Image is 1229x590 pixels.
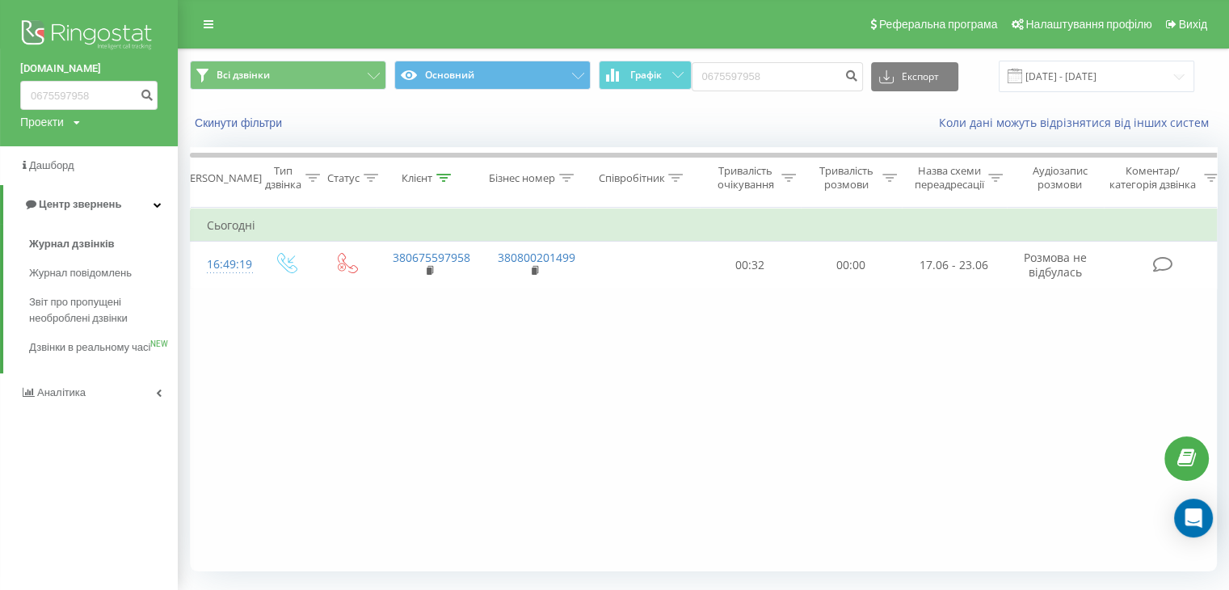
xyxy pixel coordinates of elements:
[801,242,902,289] td: 00:00
[29,339,150,356] span: Дзвінки в реальному часі
[29,265,132,281] span: Журнал повідомлень
[1179,18,1207,31] span: Вихід
[20,16,158,57] img: Ringostat logo
[1024,250,1087,280] span: Розмова не відбулась
[393,250,470,265] a: 380675597958
[1021,164,1099,192] div: Аудіозапис розмови
[713,164,777,192] div: Тривалість очікування
[498,250,575,265] a: 380800201499
[1174,499,1213,537] div: Open Intercom Messenger
[191,209,1225,242] td: Сьогодні
[29,159,74,171] span: Дашборд
[180,171,262,185] div: [PERSON_NAME]
[29,333,178,362] a: Дзвінки в реальному часіNEW
[879,18,998,31] span: Реферальна програма
[29,236,115,252] span: Журнал дзвінків
[207,249,239,280] div: 16:49:19
[630,70,662,81] span: Графік
[20,81,158,110] input: Пошук за номером
[217,69,270,82] span: Всі дзвінки
[1105,164,1200,192] div: Коментар/категорія дзвінка
[599,61,692,90] button: Графік
[3,185,178,224] a: Центр звернень
[29,288,178,333] a: Звіт про пропущені необроблені дзвінки
[915,164,984,192] div: Назва схеми переадресації
[20,114,64,130] div: Проекти
[1025,18,1151,31] span: Налаштування профілю
[939,115,1217,130] a: Коли дані можуть відрізнятися вiд інших систем
[29,259,178,288] a: Журнал повідомлень
[598,171,664,185] div: Співробітник
[394,61,591,90] button: Основний
[700,242,801,289] td: 00:32
[402,171,432,185] div: Клієнт
[871,62,958,91] button: Експорт
[327,171,360,185] div: Статус
[20,61,158,77] a: [DOMAIN_NAME]
[190,116,290,130] button: Скинути фільтри
[39,198,121,210] span: Центр звернень
[29,230,178,259] a: Журнал дзвінків
[814,164,878,192] div: Тривалість розмови
[489,171,555,185] div: Бізнес номер
[37,386,86,398] span: Аналiтика
[29,294,170,327] span: Звіт про пропущені необроблені дзвінки
[692,62,863,91] input: Пошук за номером
[902,242,1007,289] td: 17.06 - 23.06
[265,164,301,192] div: Тип дзвінка
[190,61,386,90] button: Всі дзвінки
